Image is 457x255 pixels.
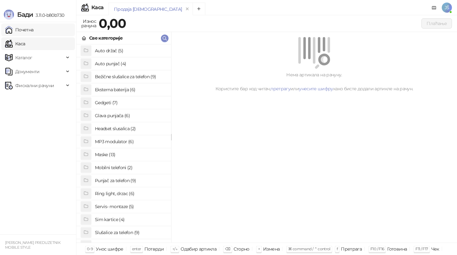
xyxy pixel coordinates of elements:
small: [PERSON_NAME] PREDUZETNIK MOBILE STYLE [5,240,60,250]
a: унесите шифру [299,86,333,92]
div: Потврди [144,245,164,253]
button: Add tab [193,3,205,15]
h4: Headset slusalica (2) [95,124,166,134]
span: F10 / F16 [370,246,384,251]
span: Фискални рачуни [15,79,54,92]
span: Бади [17,11,33,18]
button: Плаћање [421,18,452,29]
h4: Mobilni telefoni (2) [95,163,166,173]
img: Logo [4,10,14,20]
a: Каса [5,37,25,50]
span: ⌘ command / ⌃ control [288,246,330,251]
div: Сторно [234,245,249,253]
h4: Slušalice za telefon (9) [95,227,166,238]
a: Документација [429,3,439,13]
span: JŠ [442,3,452,13]
a: претрагу [270,86,290,92]
div: Измена [263,245,280,253]
a: Почетна [5,23,34,36]
span: + [258,246,260,251]
h4: Auto držač (5) [95,46,166,56]
span: ↑/↓ [172,246,177,251]
div: grid [76,44,171,243]
div: Све категорије [89,35,123,41]
h4: Auto punjač (4) [95,59,166,69]
h4: Punjač za telefon (9) [95,175,166,186]
h4: MP3 modulator (6) [95,137,166,147]
span: 3.11.0-b80b730 [33,12,64,18]
div: Унос шифре [96,245,123,253]
h4: Ring light, drzac (6) [95,188,166,199]
div: Каса [91,5,103,10]
h4: Sim kartice (4) [95,214,166,225]
span: Каталог [15,51,32,64]
span: Документи [15,65,39,78]
h4: Staklo za telefon (7) [95,240,166,251]
div: Продаја [DEMOGRAPHIC_DATA] [114,6,182,13]
span: F11 / F17 [415,246,428,251]
div: Претрага [341,245,362,253]
span: ⌫ [225,246,230,251]
div: Нема артикала на рачуну. Користите бар код читач, или како бисте додали артикле на рачун. [179,71,449,92]
h4: Eksterna baterija (6) [95,85,166,95]
span: 0-9 [87,246,93,251]
div: Готовина [387,245,407,253]
h4: Glava punjača (6) [95,111,166,121]
h4: Maske (13) [95,150,166,160]
strong: 0,00 [99,16,126,31]
div: Чек [431,245,439,253]
h4: Gedgeti (7) [95,98,166,108]
h4: Bežične slušalice za telefon (9) [95,72,166,82]
div: Износ рачуна [80,17,97,30]
button: remove [183,6,191,12]
h4: Servis- montaze (5) [95,201,166,212]
span: enter [132,246,141,251]
div: Одабир артикла [181,245,216,253]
